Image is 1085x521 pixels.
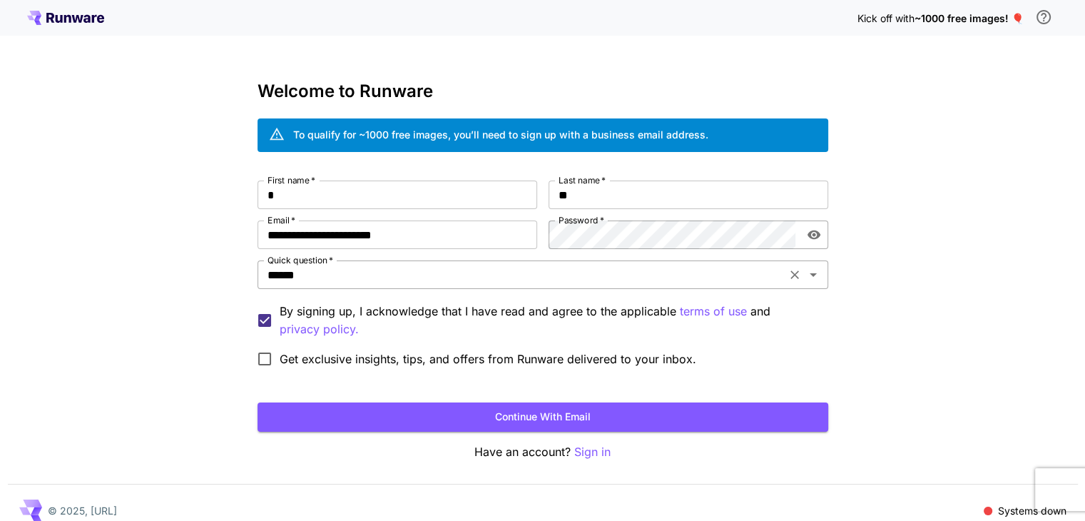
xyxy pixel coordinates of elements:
[280,350,696,368] span: Get exclusive insights, tips, and offers from Runware delivered to your inbox.
[803,265,823,285] button: Open
[293,127,708,142] div: To qualify for ~1000 free images, you’ll need to sign up with a business email address.
[280,303,817,338] p: By signing up, I acknowledge that I have read and agree to the applicable and
[280,320,359,338] p: privacy policy.
[915,12,1024,24] span: ~1000 free images! 🎈
[258,403,828,432] button: Continue with email
[801,222,827,248] button: toggle password visibility
[998,503,1066,518] p: Systems down
[258,443,828,461] p: Have an account?
[48,503,117,518] p: © 2025, [URL]
[680,303,747,320] p: terms of use
[268,174,315,186] label: First name
[258,81,828,101] h3: Welcome to Runware
[559,174,606,186] label: Last name
[680,303,747,320] button: By signing up, I acknowledge that I have read and agree to the applicable and privacy policy.
[1029,3,1058,31] button: In order to qualify for free credit, you need to sign up with a business email address and click ...
[785,265,805,285] button: Clear
[280,320,359,338] button: By signing up, I acknowledge that I have read and agree to the applicable terms of use and
[268,214,295,226] label: Email
[857,12,915,24] span: Kick off with
[268,254,333,266] label: Quick question
[559,214,604,226] label: Password
[574,443,611,461] button: Sign in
